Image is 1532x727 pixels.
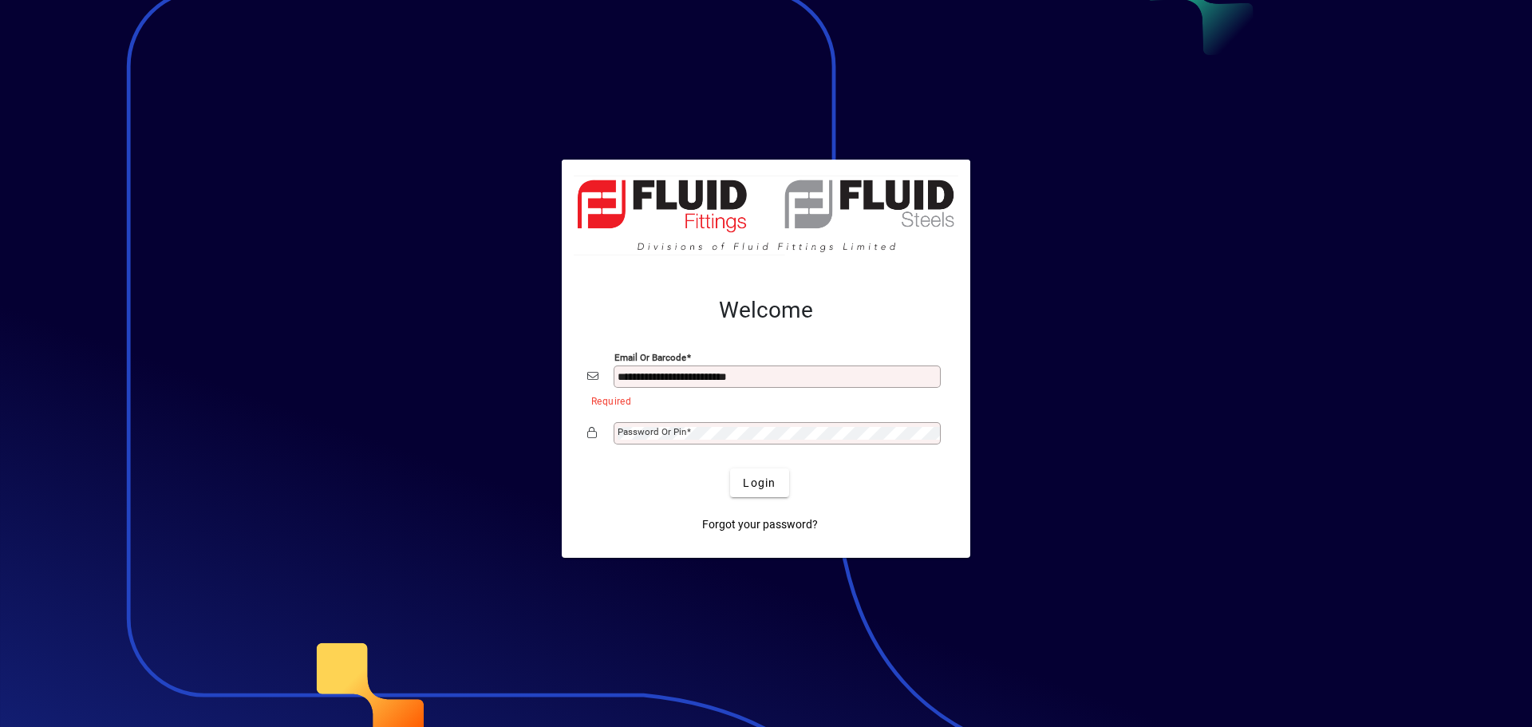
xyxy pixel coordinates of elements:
[743,475,776,492] span: Login
[618,426,686,437] mat-label: Password or Pin
[614,352,686,363] mat-label: Email or Barcode
[696,510,824,539] a: Forgot your password?
[587,297,945,324] h2: Welcome
[730,468,788,497] button: Login
[591,392,932,409] mat-error: Required
[702,516,818,533] span: Forgot your password?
